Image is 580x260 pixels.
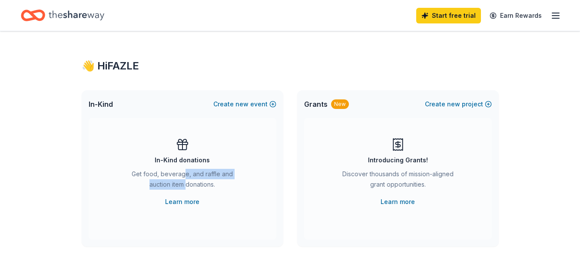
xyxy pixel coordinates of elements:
[339,169,457,193] div: Discover thousands of mission-aligned grant opportunities.
[416,8,481,23] a: Start free trial
[89,99,113,109] span: In-Kind
[447,99,460,109] span: new
[331,99,349,109] div: New
[155,155,210,165] div: In-Kind donations
[123,169,242,193] div: Get food, beverage, and raffle and auction item donations.
[425,99,492,109] button: Createnewproject
[235,99,249,109] span: new
[381,197,415,207] a: Learn more
[304,99,328,109] span: Grants
[368,155,428,165] div: Introducing Grants!
[165,197,199,207] a: Learn more
[213,99,276,109] button: Createnewevent
[82,59,499,73] div: 👋 Hi FAZLE
[21,5,104,26] a: Home
[484,8,547,23] a: Earn Rewards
